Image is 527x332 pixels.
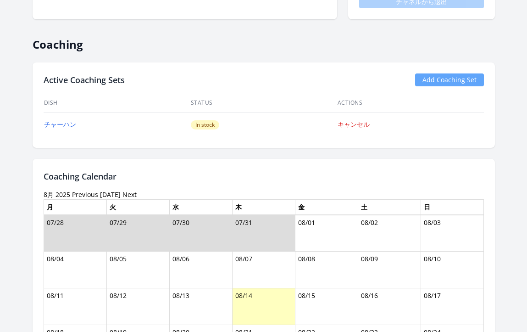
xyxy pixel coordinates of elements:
[232,288,295,325] td: 08/14
[44,73,125,86] h2: Active Coaching Sets
[33,30,495,51] h2: Coaching
[232,252,295,288] td: 08/07
[106,199,169,215] th: 火
[337,94,484,113] th: Actions
[358,215,421,252] td: 08/02
[169,252,232,288] td: 08/06
[232,199,295,215] th: 木
[44,120,76,129] a: チャーハン
[421,252,483,288] td: 08/10
[295,199,358,215] th: 金
[44,94,190,113] th: Dish
[106,252,169,288] td: 08/05
[100,190,121,199] a: [DATE]
[169,215,232,252] td: 07/30
[44,170,484,183] h2: Coaching Calendar
[295,288,358,325] td: 08/15
[169,288,232,325] td: 08/13
[421,215,483,252] td: 08/03
[44,190,70,199] time: 8月 2025
[191,120,219,129] span: In stock
[358,252,421,288] td: 08/09
[44,252,106,288] td: 08/04
[44,288,106,325] td: 08/11
[106,215,169,252] td: 07/29
[338,120,370,129] a: キャンセル
[421,199,483,215] th: 日
[190,94,337,113] th: Status
[169,199,232,215] th: 水
[295,215,358,252] td: 08/01
[358,288,421,325] td: 08/16
[106,288,169,325] td: 08/12
[232,215,295,252] td: 07/31
[72,190,98,199] a: Previous
[44,199,106,215] th: 月
[295,252,358,288] td: 08/08
[415,73,484,86] a: Add Coaching Set
[358,199,421,215] th: 土
[421,288,483,325] td: 08/17
[44,215,106,252] td: 07/28
[122,190,137,199] a: Next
